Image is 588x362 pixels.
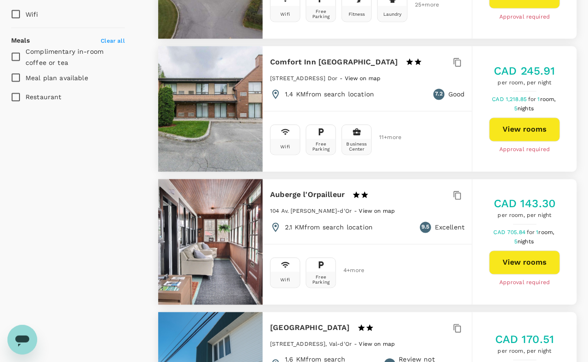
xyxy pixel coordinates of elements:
[514,239,535,245] span: 5
[494,64,556,78] h5: CAD 245.91
[26,48,103,66] span: Complimentary in-room coffee or tea
[495,332,555,347] h5: CAD 170.51
[538,96,557,103] span: 1
[345,74,381,82] a: View on map
[26,94,62,101] span: Restaurant
[435,90,443,99] span: 7.2
[308,142,334,152] div: Free Parking
[359,207,395,215] a: View on map
[492,96,529,103] span: CAD 1,218.85
[308,9,334,19] div: Free Parking
[344,142,369,152] div: Business Center
[7,325,37,355] iframe: Button to launch messaging window
[494,211,556,221] span: per room, per night
[536,229,556,236] span: 1
[539,229,555,236] span: room,
[354,341,359,348] span: -
[517,239,534,245] span: nights
[494,78,556,88] span: per room, per night
[448,90,465,99] p: Good
[270,341,352,348] span: [STREET_ADDRESS], Val-d'Or
[281,145,291,150] div: Wifi
[354,208,359,215] span: -
[343,268,357,274] span: 4 + more
[527,229,536,236] span: for
[499,13,550,22] span: Approval required
[270,208,352,215] span: 104 Av. [PERSON_NAME]-d'Or
[285,223,373,232] p: 2.1 KM from search location
[499,279,550,288] span: Approval required
[11,36,30,46] h6: Meals
[517,106,534,112] span: nights
[26,11,39,18] span: Wifi
[349,12,365,17] div: Fitness
[101,38,124,44] span: Clear all
[495,347,555,356] span: per room, per night
[421,223,429,232] span: 9.5
[270,56,398,69] h6: Comfort Inn [GEOGRAPHIC_DATA]
[285,90,374,99] p: 1.4 KM from search location
[499,146,550,155] span: Approval required
[383,12,402,17] div: Laundry
[489,118,560,142] button: View rooms
[359,208,395,215] span: View on map
[281,12,291,17] div: Wifi
[435,223,465,232] p: Excellent
[281,278,291,283] div: Wifi
[494,229,527,236] span: CAD 705.84
[528,96,537,103] span: for
[270,75,337,82] span: [STREET_ADDRESS] Dor
[379,135,393,141] span: 11 + more
[514,106,535,112] span: 5
[540,96,556,103] span: room,
[270,189,345,202] h6: Auberge l'Orpailleur
[359,341,395,348] span: View on map
[308,275,334,285] div: Free Parking
[359,340,395,348] a: View on map
[340,75,344,82] span: -
[345,75,381,82] span: View on map
[270,322,350,335] h6: [GEOGRAPHIC_DATA]
[489,251,560,275] button: View rooms
[26,74,88,82] span: Meal plan available
[415,2,429,8] span: 25 + more
[494,197,556,211] h5: CAD 143.30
